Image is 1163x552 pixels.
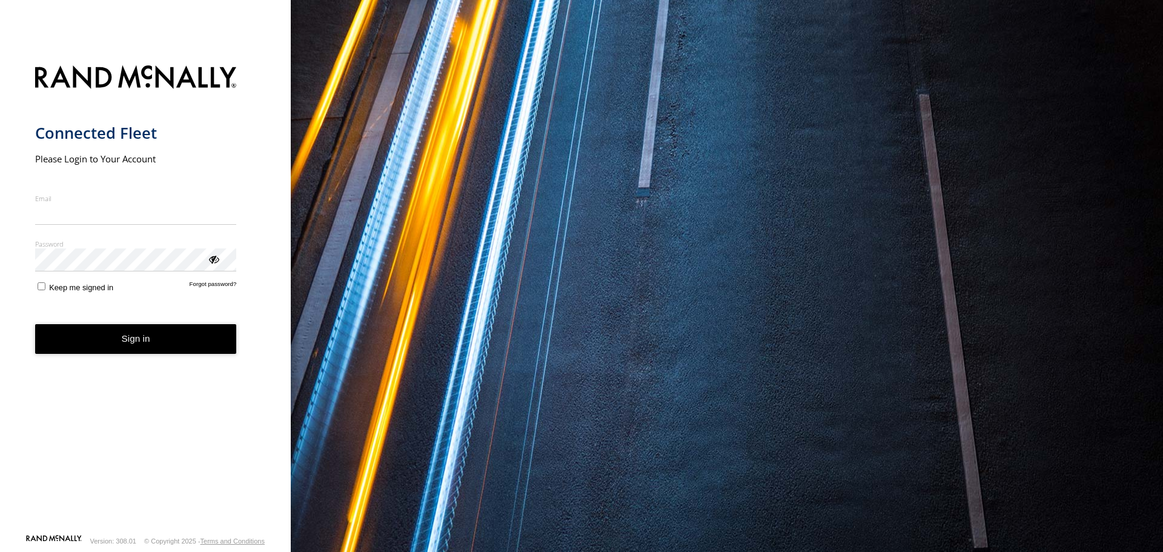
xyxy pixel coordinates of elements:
label: Password [35,239,237,248]
a: Forgot password? [190,281,237,292]
form: main [35,58,256,534]
a: Terms and Conditions [200,537,265,545]
input: Keep me signed in [38,282,45,290]
a: Visit our Website [26,535,82,547]
div: Version: 308.01 [90,537,136,545]
div: © Copyright 2025 - [144,537,265,545]
label: Email [35,194,237,203]
div: ViewPassword [207,253,219,265]
h1: Connected Fleet [35,123,237,143]
img: Rand McNally [35,63,237,94]
span: Keep me signed in [49,283,113,292]
h2: Please Login to Your Account [35,153,237,165]
button: Sign in [35,324,237,354]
